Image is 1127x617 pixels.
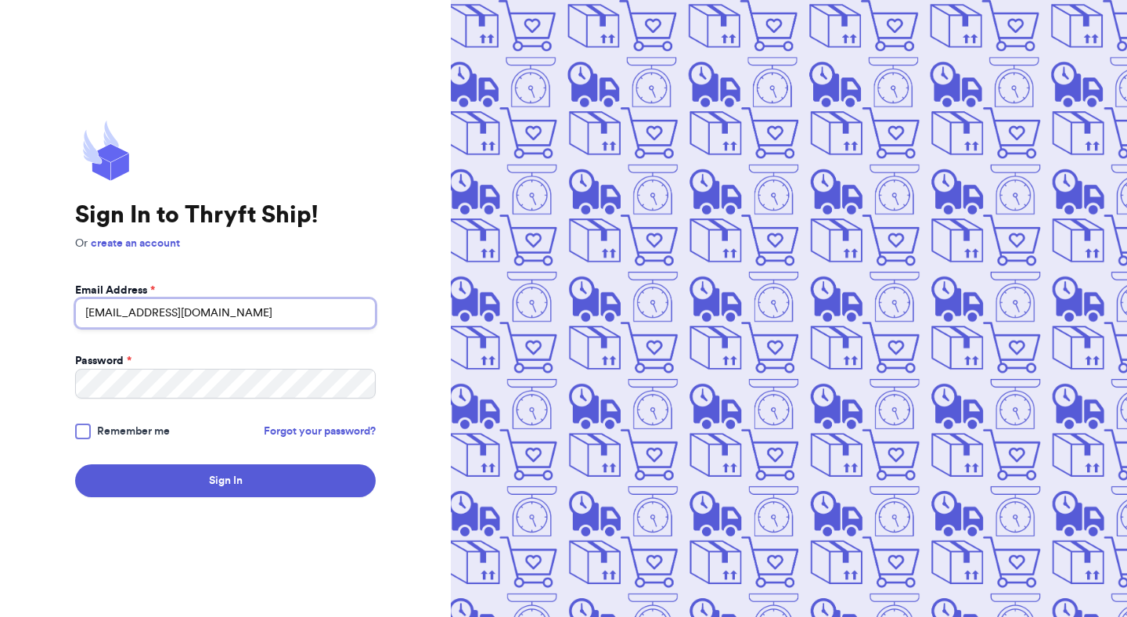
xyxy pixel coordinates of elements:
[75,283,155,298] label: Email Address
[75,464,376,497] button: Sign In
[75,353,131,369] label: Password
[97,424,170,439] span: Remember me
[75,236,376,251] p: Or
[75,201,376,229] h1: Sign In to Thryft Ship!
[264,424,376,439] a: Forgot your password?
[91,238,180,249] a: create an account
